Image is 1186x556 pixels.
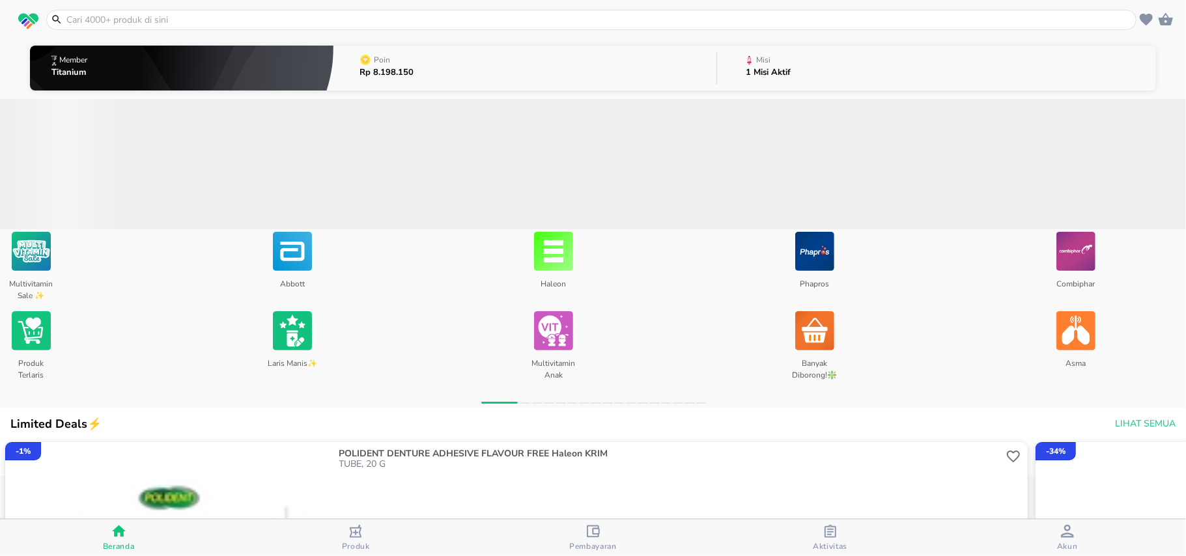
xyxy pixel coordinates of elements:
[1056,309,1095,353] img: Asma
[339,449,1001,459] p: POLIDENT DENTURE ADHESIVE FLAVOUR FREE Haleon KRIM
[30,42,334,94] button: MemberTitanium
[1046,445,1066,457] p: - 34 %
[1050,353,1101,380] p: Asma
[333,42,716,94] button: PoinRp 8.198.150
[339,459,1004,469] p: TUBE, 20 G
[756,56,770,64] p: Misi
[789,273,840,300] p: Phapros
[266,273,318,300] p: Abbott
[342,541,370,551] span: Produk
[360,68,414,77] p: Rp 8.198.150
[534,309,573,353] img: Multivitamin Anak
[65,13,1133,27] input: Cari 4000+ produk di sini
[273,229,312,273] img: Abbott
[5,353,57,380] p: Produk Terlaris
[1115,416,1176,432] span: Lihat Semua
[374,56,390,64] p: Poin
[1056,229,1095,273] img: Combiphar
[16,445,31,457] p: - 1 %
[266,353,318,380] p: Laris Manis✨
[789,353,840,380] p: Banyak Diborong!❇️
[949,520,1186,556] button: Akun
[1057,541,1078,551] span: Akun
[795,229,834,273] img: Phapros
[5,273,57,300] p: Multivitamin Sale ✨
[1050,273,1101,300] p: Combiphar
[746,68,791,77] p: 1 Misi Aktif
[51,68,90,77] p: Titanium
[534,229,573,273] img: Haleon
[795,309,834,353] img: Banyak Diborong!❇️
[528,273,579,300] p: Haleon
[528,353,579,380] p: Multivitamin Anak
[237,520,474,556] button: Produk
[813,541,847,551] span: Aktivitas
[569,541,617,551] span: Pembayaran
[717,42,1156,94] button: Misi1 Misi Aktif
[59,56,87,64] p: Member
[103,541,135,551] span: Beranda
[18,13,38,30] img: logo_swiperx_s.bd005f3b.svg
[12,309,51,353] img: Produk Terlaris
[474,520,711,556] button: Pembayaran
[1110,412,1178,436] button: Lihat Semua
[712,520,949,556] button: Aktivitas
[12,229,51,273] img: Multivitamin Sale ✨
[273,309,312,353] img: Laris Manis✨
